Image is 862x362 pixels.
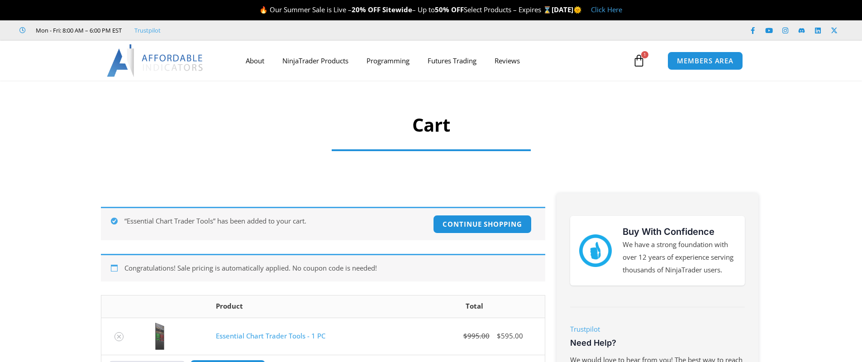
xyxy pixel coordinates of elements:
[352,5,381,14] strong: 20% OFF
[497,331,501,340] span: $
[107,44,204,77] img: LogoAI | Affordable Indicators – NinjaTrader
[114,332,124,341] a: Remove Essential Chart Trader Tools - 1 PC from cart
[463,331,490,340] bdi: 995.00
[573,5,582,14] span: 🌞
[323,112,540,138] h1: Cart
[382,5,412,14] strong: Sitewide
[570,338,745,348] h3: Need Help?
[619,48,659,74] a: 1
[237,50,273,71] a: About
[144,323,176,350] img: Essential Chart Trader Tools | Affordable Indicators – NinjaTrader
[419,50,486,71] a: Futures Trading
[677,57,733,64] span: MEMBERS AREA
[101,254,545,281] div: Congratulations! Sale pricing is automatically applied. No coupon code is needed!
[623,238,736,276] p: We have a strong foundation with over 12 years of experience serving thousands of NinjaTrader users.
[552,5,582,14] strong: [DATE]
[667,52,743,70] a: MEMBERS AREA
[357,50,419,71] a: Programming
[209,295,405,318] th: Product
[641,51,648,58] span: 1
[134,25,161,36] a: Trustpilot
[570,324,600,333] a: Trustpilot
[216,331,325,340] a: Essential Chart Trader Tools - 1 PC
[259,5,552,14] span: 🔥 Our Summer Sale is Live – – Up to Select Products – Expires ⌛
[486,50,529,71] a: Reviews
[623,225,736,238] h3: Buy With Confidence
[579,234,612,267] img: mark thumbs good 43913 | Affordable Indicators – NinjaTrader
[463,331,467,340] span: $
[101,207,545,240] div: “Essential Chart Trader Tools” has been added to your cart.
[237,50,630,71] nav: Menu
[273,50,357,71] a: NinjaTrader Products
[497,331,523,340] bdi: 595.00
[435,5,464,14] strong: 50% OFF
[591,5,622,14] a: Click Here
[405,295,545,318] th: Total
[33,25,122,36] span: Mon - Fri: 8:00 AM – 6:00 PM EST
[433,215,531,233] a: Continue shopping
